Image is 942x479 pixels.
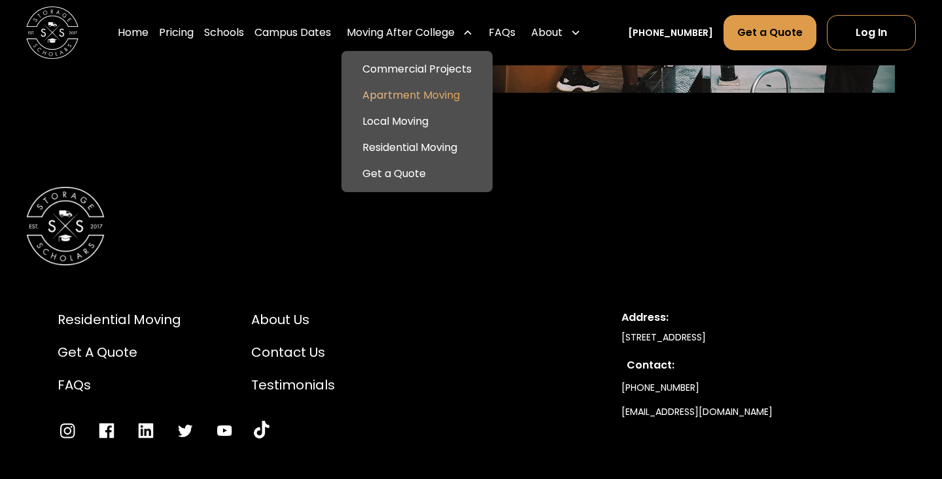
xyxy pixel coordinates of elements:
[621,310,884,325] div: Address:
[251,375,335,395] a: Testimonials
[827,15,916,50] a: Log In
[97,421,116,440] a: Go to Facebook
[58,375,181,395] a: FAQs
[621,331,884,344] div: [STREET_ADDRESS]
[627,357,879,373] div: Contact:
[251,310,335,329] a: About Us
[204,14,244,51] a: Schools
[58,342,181,362] a: Get a Quote
[347,56,487,82] a: Commercial Projects
[724,15,816,50] a: Get a Quote
[175,421,195,440] a: Go to Twitter
[215,421,234,440] a: Go to YouTube
[347,108,487,135] a: Local Moving
[254,421,270,440] a: Go to YouTube
[621,400,773,465] a: [EMAIL_ADDRESS][DOMAIN_NAME]
[621,376,699,400] a: [PHONE_NUMBER]
[341,51,493,192] nav: Moving After College
[341,14,478,51] div: Moving After College
[526,14,586,51] div: About
[628,26,713,40] a: [PHONE_NUMBER]
[489,14,515,51] a: FAQs
[159,14,194,51] a: Pricing
[136,421,156,440] a: Go to LinkedIn
[26,187,105,265] img: Storage Scholars Logomark.
[347,161,487,187] a: Get a Quote
[26,7,78,59] img: Storage Scholars main logo
[254,14,331,51] a: Campus Dates
[26,7,78,59] a: home
[58,421,77,440] a: Go to Instagram
[58,310,181,329] a: Residential Moving
[531,25,563,41] div: About
[347,135,487,161] a: Residential Moving
[347,25,455,41] div: Moving After College
[118,14,148,51] a: Home
[347,82,487,108] a: Apartment Moving
[251,342,335,362] a: Contact Us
